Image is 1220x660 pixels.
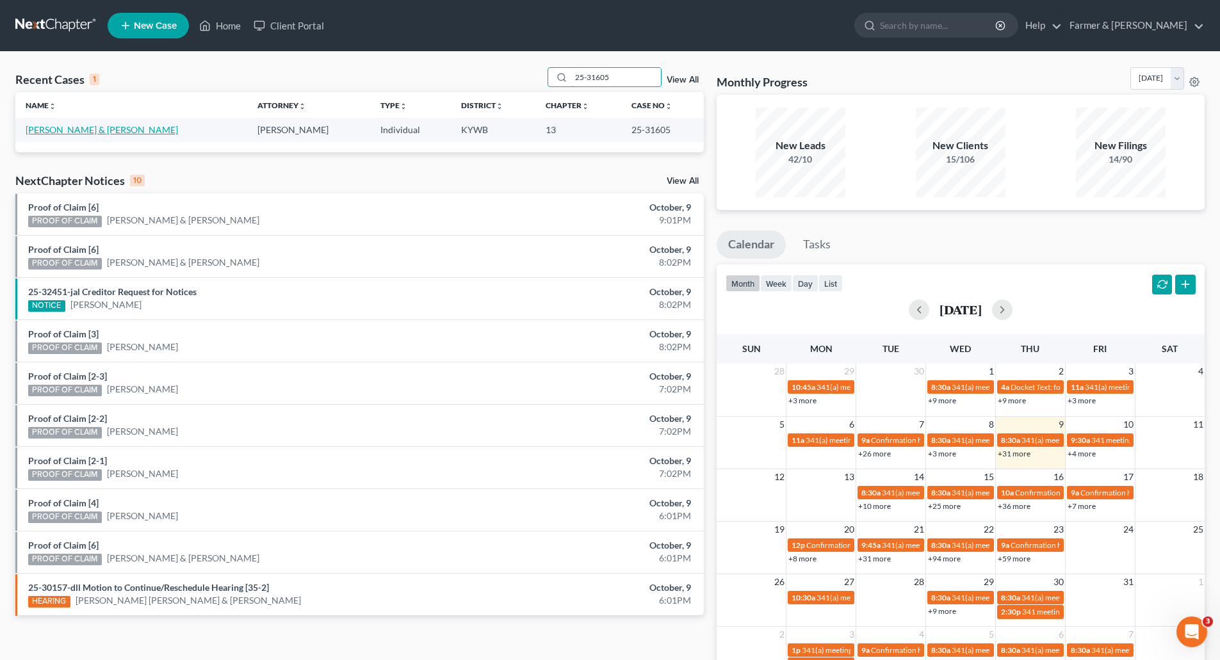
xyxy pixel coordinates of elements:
[478,201,691,214] div: October, 9
[931,593,950,602] span: 8:30a
[810,343,833,354] span: Mon
[28,596,70,608] div: HEARING
[571,68,661,86] input: Search by name...
[843,469,856,485] span: 13
[1011,540,1156,550] span: Confirmation hearing for [PERSON_NAME]
[918,627,925,642] span: 4
[28,328,99,339] a: Proof of Claim [3]
[15,72,99,87] div: Recent Cases
[478,412,691,425] div: October, 9
[806,540,1020,550] span: Confirmation hearing for [PERSON_NAME] & [PERSON_NAME]
[1063,14,1204,37] a: Farmer & [PERSON_NAME]
[773,574,786,590] span: 26
[1127,364,1135,379] span: 3
[28,244,99,255] a: Proof of Claim [6]
[792,230,842,259] a: Tasks
[1071,645,1090,655] span: 8:30a
[1176,616,1207,647] iframe: Intercom live chat
[1122,417,1135,432] span: 10
[982,574,995,590] span: 29
[1001,593,1020,602] span: 8:30a
[913,364,925,379] span: 30
[792,645,801,655] span: 1p
[843,574,856,590] span: 27
[988,364,995,379] span: 1
[1068,449,1096,458] a: +4 more
[130,175,145,186] div: 10
[882,540,1005,550] span: 341(a) meeting for [PERSON_NAME]
[726,275,760,292] button: month
[28,540,99,551] a: Proof of Claim [6]
[931,382,950,392] span: 8:30a
[70,298,142,311] a: [PERSON_NAME]
[818,275,843,292] button: list
[760,275,792,292] button: week
[107,214,259,227] a: [PERSON_NAME] & [PERSON_NAME]
[1001,607,1021,616] span: 2:30p
[913,522,925,537] span: 21
[76,594,301,607] a: [PERSON_NAME] [PERSON_NAME] & [PERSON_NAME]
[28,554,102,565] div: PROOF OF CLAIM
[478,552,691,565] div: 6:01PM
[28,582,269,593] a: 25-30157-dll Motion to Continue/Reschedule Hearing [35-2]
[49,102,56,110] i: unfold_more
[871,645,1084,655] span: Confirmation hearing for [PERSON_NAME] & [PERSON_NAME]
[939,303,982,316] h2: [DATE]
[667,177,699,186] a: View All
[478,298,691,311] div: 8:02PM
[1001,382,1009,392] span: 4a
[1021,645,1145,655] span: 341(a) meeting for [PERSON_NAME]
[370,118,451,141] td: Individual
[717,230,786,259] a: Calendar
[28,371,107,382] a: Proof of Claim [2-3]
[107,552,259,565] a: [PERSON_NAME] & [PERSON_NAME]
[1001,435,1020,445] span: 8:30a
[931,645,950,655] span: 8:30a
[631,101,672,110] a: Case Nounfold_more
[478,214,691,227] div: 9:01PM
[843,522,856,537] span: 20
[792,275,818,292] button: day
[546,101,589,110] a: Chapterunfold_more
[1122,574,1135,590] span: 31
[257,101,306,110] a: Attorneyunfold_more
[107,510,178,522] a: [PERSON_NAME]
[28,202,99,213] a: Proof of Claim [6]
[478,370,691,383] div: October, 9
[817,382,940,392] span: 341(a) meeting for [PERSON_NAME]
[28,300,65,312] div: NOTICE
[756,138,845,153] div: New Leads
[773,364,786,379] span: 28
[1122,522,1135,537] span: 24
[998,554,1030,563] a: +59 more
[28,455,107,466] a: Proof of Claim [2-1]
[478,425,691,438] div: 7:02PM
[792,435,804,445] span: 11a
[952,645,1075,655] span: 341(a) meeting for [PERSON_NAME]
[916,153,1005,166] div: 15/106
[788,396,817,405] a: +3 more
[861,435,870,445] span: 9a
[380,101,407,110] a: Typeunfold_more
[952,488,1075,497] span: 341(a) meeting for [PERSON_NAME]
[28,216,102,227] div: PROOF OF CLAIM
[1011,382,1125,392] span: Docket Text: for [PERSON_NAME]
[861,645,870,655] span: 9a
[742,343,761,354] span: Sun
[478,328,691,341] div: October, 9
[1076,153,1166,166] div: 14/90
[918,417,925,432] span: 7
[478,455,691,467] div: October, 9
[478,341,691,353] div: 8:02PM
[478,383,691,396] div: 7:02PM
[478,256,691,269] div: 8:02PM
[1203,616,1213,627] span: 3
[496,102,503,110] i: unfold_more
[478,539,691,552] div: October, 9
[998,501,1030,511] a: +36 more
[1091,435,1206,445] span: 341 meeting for [PERSON_NAME]
[247,118,370,141] td: [PERSON_NAME]
[665,102,672,110] i: unfold_more
[792,593,815,602] span: 10:30a
[1071,382,1084,392] span: 11a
